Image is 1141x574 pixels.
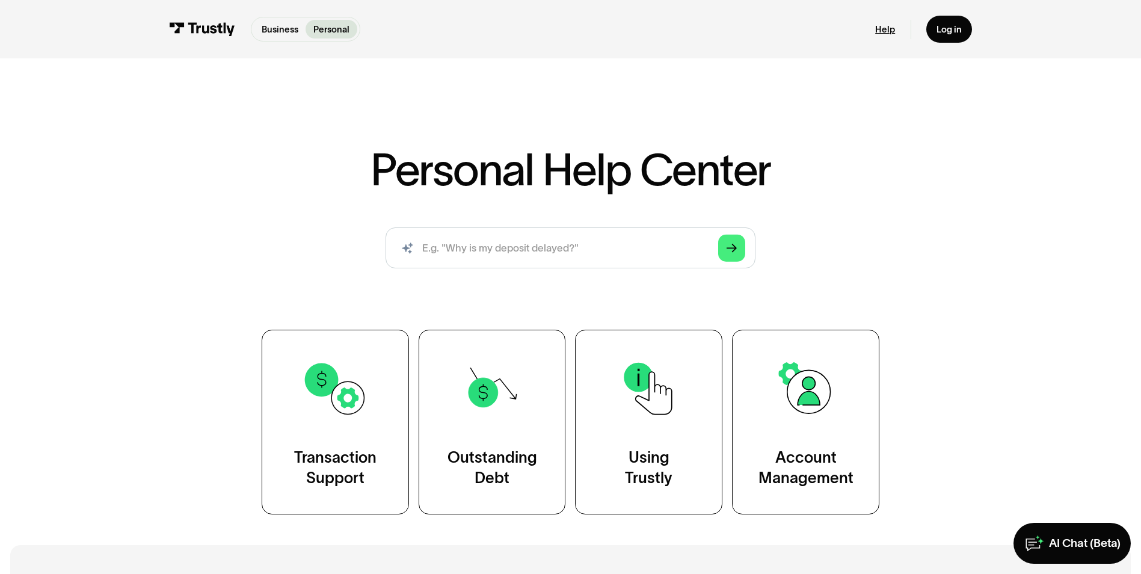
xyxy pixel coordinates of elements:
div: Outstanding Debt [447,448,537,489]
p: Personal [313,23,349,36]
a: OutstandingDebt [419,330,566,514]
div: Log in [936,23,962,35]
h1: Personal Help Center [371,147,771,192]
input: search [386,227,755,268]
a: Business [254,20,306,39]
img: Trustly Logo [169,22,235,36]
a: Log in [926,16,972,43]
a: UsingTrustly [575,330,722,514]
a: AI Chat (Beta) [1013,523,1131,564]
a: TransactionSupport [262,330,409,514]
div: Account Management [758,448,853,489]
div: Transaction Support [294,448,377,489]
a: Personal [306,20,357,39]
p: Business [262,23,298,36]
a: AccountManagement [732,330,879,514]
a: Help [875,23,895,35]
div: AI Chat (Beta) [1049,536,1121,551]
form: Search [386,227,755,268]
div: Using Trustly [625,448,672,489]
